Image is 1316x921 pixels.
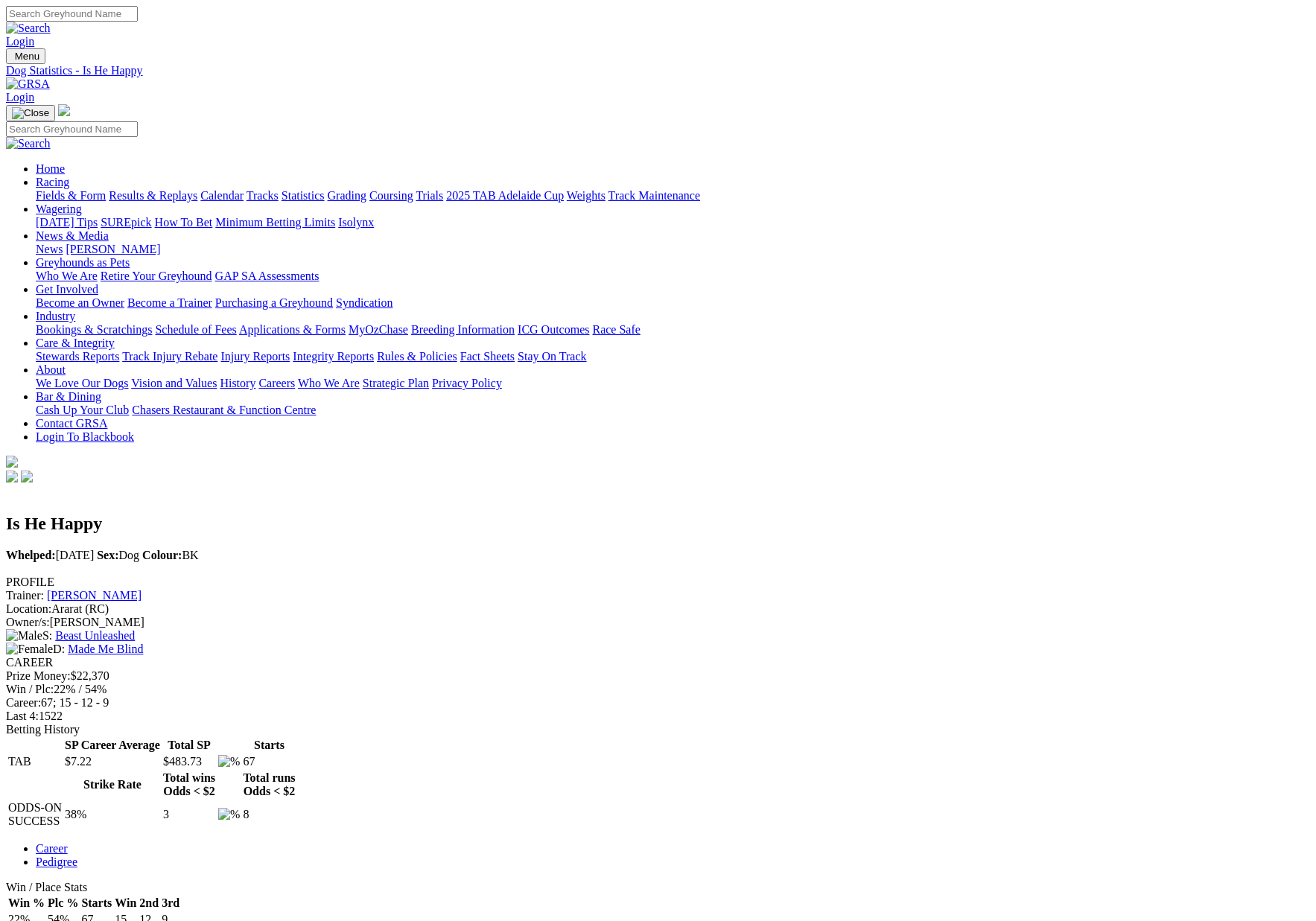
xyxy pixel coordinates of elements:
[36,842,68,855] a: Career
[162,738,216,753] th: Total SP
[7,800,63,829] td: ODDS-ON SUCCESS
[6,602,1310,616] div: Ararat (RC)
[162,754,216,769] td: $483.73
[64,800,161,829] td: 38%
[36,296,1310,310] div: Get Involved
[36,310,75,322] a: Industry
[411,323,515,336] a: Breeding Information
[36,243,63,255] a: News
[6,643,53,656] img: Female
[47,896,79,911] th: Plc %
[6,22,51,35] img: Search
[36,270,1310,283] div: Greyhounds as Pets
[132,404,316,416] a: Chasers Restaurant & Function Centre
[592,323,640,336] a: Race Safe
[6,549,94,561] span: [DATE]
[432,377,502,389] a: Privacy Policy
[220,377,255,389] a: History
[109,189,197,202] a: Results & Replays
[6,48,45,64] button: Toggle navigation
[6,589,44,602] span: Trainer:
[6,710,1310,723] div: 1522
[97,549,118,561] b: Sex:
[155,216,213,229] a: How To Bet
[220,350,290,363] a: Injury Reports
[6,669,1310,683] div: $22,370
[55,629,135,642] a: Beast Unleashed
[114,896,137,911] th: Win
[6,669,71,682] span: Prize Money:
[36,216,98,229] a: [DATE] Tips
[6,105,55,121] button: Toggle navigation
[101,270,212,282] a: Retire Your Greyhound
[460,350,515,363] a: Fact Sheets
[162,800,216,829] td: 3
[36,162,65,175] a: Home
[242,738,296,753] th: Starts
[36,243,1310,256] div: News & Media
[36,363,66,376] a: About
[6,723,1310,736] div: Betting History
[101,216,151,229] a: SUREpick
[127,296,212,309] a: Become a Trainer
[377,350,457,363] a: Rules & Policies
[36,189,1310,203] div: Racing
[6,471,18,482] img: facebook.svg
[258,377,295,389] a: Careers
[58,104,70,116] img: logo-grsa-white.png
[97,549,139,561] span: Dog
[64,738,161,753] th: SP Career Average
[66,243,160,255] a: [PERSON_NAME]
[80,896,112,911] th: Starts
[242,754,296,769] td: 67
[518,323,589,336] a: ICG Outcomes
[6,710,39,722] span: Last 4:
[36,404,129,416] a: Cash Up Your Club
[363,377,429,389] a: Strategic Plan
[36,417,107,430] a: Contact GRSA
[215,216,335,229] a: Minimum Betting Limits
[6,616,1310,629] div: [PERSON_NAME]
[242,800,296,829] td: 8
[36,350,1310,363] div: Care & Integrity
[155,323,236,336] a: Schedule of Fees
[36,203,82,215] a: Wagering
[36,323,152,336] a: Bookings & Scratchings
[142,549,199,561] span: BK
[36,283,98,296] a: Get Involved
[215,296,333,309] a: Purchasing a Greyhound
[162,771,216,799] th: Total wins Odds < $2
[36,390,101,403] a: Bar & Dining
[6,881,1310,894] div: Win / Place Stats
[6,64,1310,77] a: Dog Statistics - Is He Happy
[7,754,63,769] td: TAB
[161,896,180,911] th: 3rd
[36,296,124,309] a: Become an Owner
[282,189,325,202] a: Statistics
[6,602,51,615] span: Location:
[567,189,605,202] a: Weights
[608,189,700,202] a: Track Maintenance
[349,323,408,336] a: MyOzChase
[218,808,240,821] img: %
[36,189,106,202] a: Fields & Form
[242,771,296,799] th: Total runs Odds < $2
[6,643,65,655] span: D:
[6,576,1310,589] div: PROFILE
[6,514,1310,534] h2: Is He Happy
[47,589,142,602] a: [PERSON_NAME]
[338,216,374,229] a: Isolynx
[336,296,392,309] a: Syndication
[7,896,45,911] th: Win %
[6,137,51,150] img: Search
[36,430,134,443] a: Login To Blackbook
[36,404,1310,417] div: Bar & Dining
[200,189,244,202] a: Calendar
[6,456,18,468] img: logo-grsa-white.png
[68,643,143,655] a: Made Me Blind
[239,323,346,336] a: Applications & Forms
[142,549,182,561] b: Colour:
[36,377,128,389] a: We Love Our Dogs
[369,189,413,202] a: Coursing
[12,107,49,119] img: Close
